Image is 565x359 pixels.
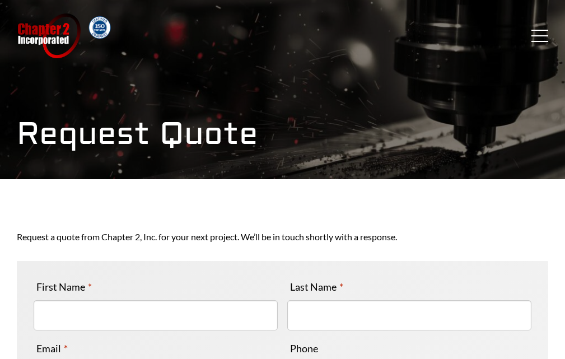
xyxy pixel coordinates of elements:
label: Email [34,339,71,357]
button: Menu [531,30,548,42]
label: Phone [287,339,321,357]
label: Last Name [287,278,346,296]
a: Chapter 2 Incorporated [17,13,81,58]
label: First Name [34,278,95,296]
h1: Request Quote [17,115,548,153]
p: Request a quote from Chapter 2, Inc. for your next project. We’ll be in touch shortly with a resp... [17,230,548,244]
